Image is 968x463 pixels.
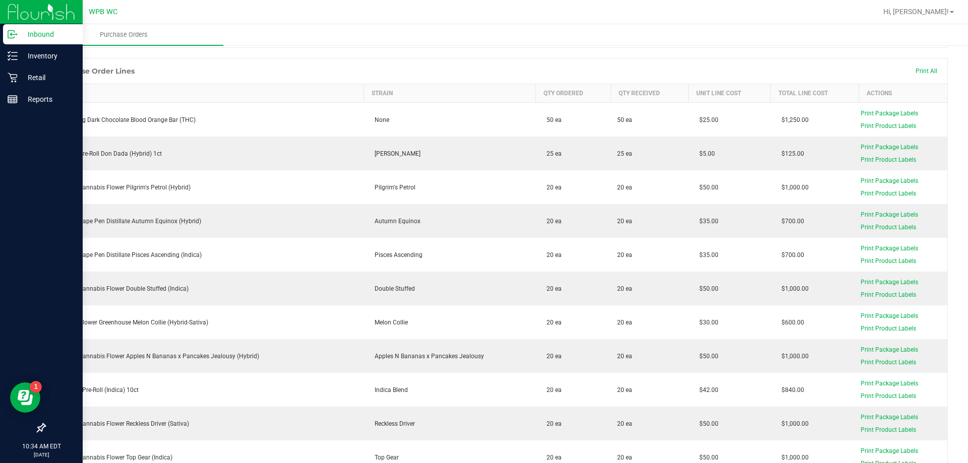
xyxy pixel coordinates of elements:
[776,251,804,258] span: $700.00
[617,183,632,192] span: 20 ea
[861,257,916,264] span: Print Product Labels
[364,84,535,103] th: Strain
[89,8,117,16] span: WPB WC
[370,353,484,360] span: Apples N Bananas x Pancakes Jealousy
[5,442,78,451] p: 10:34 AM EDT
[18,50,78,62] p: Inventory
[86,30,161,39] span: Purchase Orders
[370,454,399,461] span: Top Gear
[8,94,18,104] inline-svg: Reports
[18,28,78,40] p: Inbound
[541,353,562,360] span: 20 ea
[541,420,562,427] span: 20 ea
[541,116,562,123] span: 50 ea
[30,381,42,393] iframe: Resource center unread badge
[617,385,632,394] span: 20 ea
[541,218,562,225] span: 20 ea
[541,251,562,258] span: 20 ea
[617,115,632,124] span: 50 ea
[55,67,135,75] h1: Purchase Order Lines
[883,8,949,16] span: Hi, [PERSON_NAME]!
[776,150,804,157] span: $125.00
[861,414,918,421] span: Print Package Labels
[51,385,358,394] div: FT 0.35g Pre-Roll (Indica) 10ct
[861,177,918,184] span: Print Package Labels
[694,150,715,157] span: $5.00
[776,218,804,225] span: $700.00
[694,218,718,225] span: $35.00
[694,184,718,191] span: $50.00
[51,352,358,361] div: FT 3.5g Cannabis Flower Apples N Bananas x Pancakes Jealousy (Hybrid)
[859,84,947,103] th: Actions
[541,285,562,292] span: 20 ea
[370,218,420,225] span: Autumn Equinox
[861,144,918,151] span: Print Package Labels
[45,84,364,103] th: Item
[617,217,632,226] span: 20 ea
[370,251,422,258] span: Pisces Ascending
[861,380,918,387] span: Print Package Labels
[370,285,415,292] span: Double Stuffed
[861,122,916,129] span: Print Product Labels
[861,359,916,366] span: Print Product Labels
[694,420,718,427] span: $50.00
[617,250,632,259] span: 20 ea
[541,386,562,393] span: 20 ea
[694,386,718,393] span: $42.00
[861,447,918,454] span: Print Package Labels
[18,93,78,105] p: Reports
[51,250,358,259] div: FT 0.3g Vape Pen Distillate Pisces Ascending (Indica)
[617,149,632,158] span: 25 ea
[51,183,358,192] div: FT 3.5g Cannabis Flower Pilgrim's Petrol (Hybrid)
[861,426,916,433] span: Print Product Labels
[51,453,358,462] div: FT 3.5g Cannabis Flower Top Gear (Indica)
[770,84,859,103] th: Total Line Cost
[8,51,18,61] inline-svg: Inventory
[8,73,18,83] inline-svg: Retail
[861,279,918,286] span: Print Package Labels
[776,184,809,191] span: $1,000.00
[541,319,562,326] span: 20 ea
[5,451,78,458] p: [DATE]
[694,353,718,360] span: $50.00
[617,318,632,327] span: 20 ea
[617,284,632,293] span: 20 ea
[617,419,632,428] span: 20 ea
[861,156,916,163] span: Print Product Labels
[861,392,916,400] span: Print Product Labels
[370,319,408,326] span: Melon Collie
[541,184,562,191] span: 20 ea
[776,353,809,360] span: $1,000.00
[861,110,918,117] span: Print Package Labels
[861,190,916,197] span: Print Product Labels
[694,116,718,123] span: $25.00
[541,454,562,461] span: 20 ea
[370,116,389,123] span: None
[916,68,937,75] span: Print All
[51,284,358,293] div: FT 3.5g Cannabis Flower Double Stuffed (Indica)
[611,84,689,103] th: Qty Received
[861,325,916,332] span: Print Product Labels
[861,211,918,218] span: Print Package Labels
[861,224,916,231] span: Print Product Labels
[776,285,809,292] span: $1,000.00
[776,319,804,326] span: $600.00
[861,291,916,298] span: Print Product Labels
[541,150,562,157] span: 25 ea
[776,116,809,123] span: $1,250.00
[617,352,632,361] span: 20 ea
[370,150,420,157] span: [PERSON_NAME]
[51,318,358,327] div: FD 3.5g Flower Greenhouse Melon Collie (Hybrid-Sativa)
[8,29,18,39] inline-svg: Inbound
[861,245,918,252] span: Print Package Labels
[694,454,718,461] span: $50.00
[694,285,718,292] span: $50.00
[51,149,358,158] div: FT 0.5g Pre-Roll Don Dada (Hybrid) 1ct
[18,72,78,84] p: Retail
[51,419,358,428] div: FT 3.5g Cannabis Flower Reckless Driver (Sativa)
[861,312,918,319] span: Print Package Labels
[694,319,718,326] span: $30.00
[694,251,718,258] span: $35.00
[688,84,770,103] th: Unit Line Cost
